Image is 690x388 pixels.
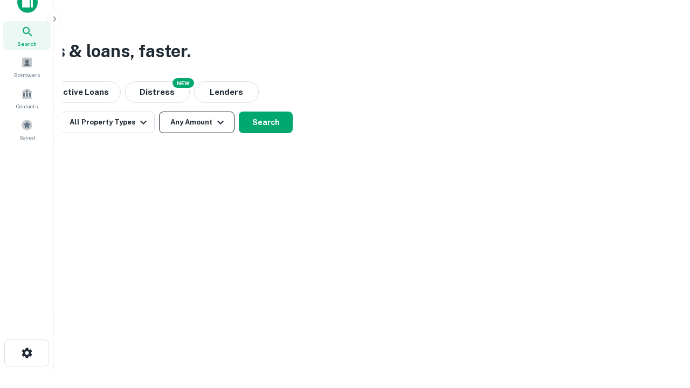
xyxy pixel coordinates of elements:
[19,133,35,142] span: Saved
[45,81,121,103] button: Active Loans
[61,112,155,133] button: All Property Types
[3,21,51,50] a: Search
[636,302,690,354] iframe: Chat Widget
[3,115,51,144] a: Saved
[159,112,234,133] button: Any Amount
[14,71,40,79] span: Borrowers
[239,112,293,133] button: Search
[16,102,38,110] span: Contacts
[194,81,259,103] button: Lenders
[17,39,37,48] span: Search
[3,52,51,81] a: Borrowers
[125,81,190,103] button: Search distressed loans with lien and other non-mortgage details.
[3,84,51,113] a: Contacts
[172,78,194,88] div: NEW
